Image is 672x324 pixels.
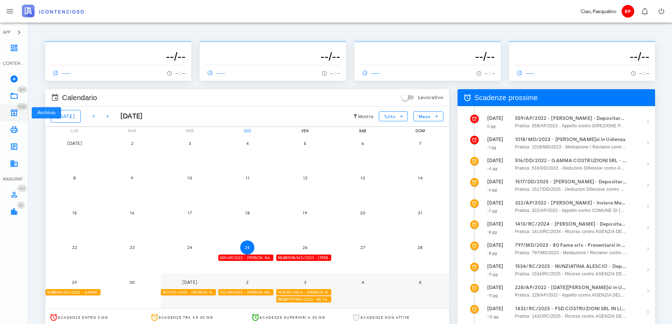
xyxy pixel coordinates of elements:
button: 4 [356,275,370,289]
button: 27 [356,240,370,255]
span: 21 [413,210,427,215]
span: Mese [418,114,431,119]
span: 8 [67,175,81,181]
strong: 228/AP/2022 - [DATE][PERSON_NAME]si in Udienza [515,284,627,292]
button: 17 [183,206,197,220]
button: 19 [298,206,312,220]
span: [DATE] [57,114,75,120]
span: -- : -- [639,71,649,76]
span: 516/DD/2022 - GAMMA COSTRUZIONI SRL - Presentarsi in Udienza [47,289,101,296]
strong: 10:30 [278,255,288,260]
div: mer [161,127,219,135]
span: Tutto [384,114,395,119]
span: 3 [183,141,197,146]
button: 2 [125,136,139,150]
strong: 1534/RC/2025 - NUNZIATINA ALESCIO - Deposita la Costituzione in [GEOGRAPHIC_DATA] [515,263,627,270]
span: 1018/MD/2023 - [PERSON_NAME]si in Udienza [278,255,331,261]
small: -8 gg [487,230,497,234]
span: 285 [19,87,25,92]
span: 7 [413,141,427,146]
button: 4 [240,136,254,150]
button: 22 [67,240,81,255]
span: 20 [356,210,370,215]
span: ------ [515,70,535,76]
div: Ciao, Pasqualino [581,8,616,15]
strong: [DATE] [487,263,503,269]
span: -- : -- [330,71,340,76]
button: [DATE] [183,275,197,289]
span: 12 [298,175,312,181]
strong: [DATE] [487,200,503,206]
button: 10 [183,171,197,185]
button: Mese [413,111,443,121]
div: ANAGRAFICA [3,176,25,182]
button: 5 [298,136,312,150]
button: [DATE] [51,110,81,123]
span: 28 [413,245,427,250]
strong: 1432/RC/2025 - FSD COSTRUZIONI SRL IN LIQUIDAZIONE - Presentarsi in Udienza [515,305,627,313]
small: -1 gg [487,145,497,150]
button: [DATE] [67,136,81,150]
span: 2 [125,141,139,146]
div: 1413/RC/2024 - [PERSON_NAME] - Depositare Documenti per Udienza [276,289,331,296]
span: Pratica: 516/DD/2022 - Deduzioni Difensive contro AGENZIA DELLE ENTRATE - RISCOSSIONE (Udienza) [515,165,627,172]
p: -------------- [51,44,186,49]
button: 28 [413,240,427,255]
small: 0 gg [487,124,496,129]
span: 24 [183,245,197,250]
span: Distintivo [17,103,28,110]
button: Mostra dettagli [641,284,655,298]
div: dom [391,127,449,135]
span: 4 [356,280,370,285]
button: Distintivo [636,3,653,20]
strong: [DATE] [487,242,503,248]
p: -------------- [360,44,495,49]
span: 16 [125,210,139,215]
strong: 1413/RC/2024 - [PERSON_NAME] - Depositare Documenti per Udienza [515,220,627,228]
span: Distintivo [17,86,27,93]
button: Mostra dettagli [641,136,655,150]
span: [DATE] [67,141,82,146]
strong: 322/AP/2022 - [PERSON_NAME] - Inviare Memorie per Udienza [515,199,627,207]
span: 29 [67,280,81,285]
div: gio [218,127,276,135]
button: 15 [67,206,81,220]
h3: --/-- [360,49,495,63]
span: RP [622,5,634,18]
label: Lavorativo [418,94,443,101]
div: sab [334,127,392,135]
button: 30 [125,275,139,289]
div: CONTENZIOSO [3,60,25,67]
a: ------ [360,68,383,78]
span: 5 [413,280,427,285]
small: -11 gg [487,293,498,298]
button: Mostra dettagli [641,157,655,171]
span: Scadenze tra 3 e 30 gg [159,315,213,320]
span: 25 [240,245,254,250]
strong: [DATE] [487,158,503,164]
button: 11 [240,171,254,185]
span: Scadenze entro 3 gg [58,315,108,320]
button: 18 [240,206,254,220]
span: 14 [413,175,427,181]
button: RP [619,3,636,20]
a: ------ [515,68,538,78]
strong: [DATE] [487,179,503,185]
span: 15 [67,210,81,215]
strong: [DATE] [487,115,503,121]
strong: [DATE] [487,306,503,312]
button: 9 [125,171,139,185]
span: ------ [51,70,71,76]
strong: 797/MD/2023 - 80 Fame srls - Presentarsi in Udienza [515,242,627,249]
button: 6 [356,136,370,150]
span: 1221 [19,104,25,109]
button: 5 [413,275,427,289]
span: 461 [19,186,25,191]
button: 14 [413,171,427,185]
span: 19 [298,210,312,215]
button: 23 [125,240,139,255]
span: ------ [205,70,226,76]
span: Scadenze prossime [474,92,538,103]
button: 7 [413,136,427,150]
span: Calendario [62,92,97,103]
